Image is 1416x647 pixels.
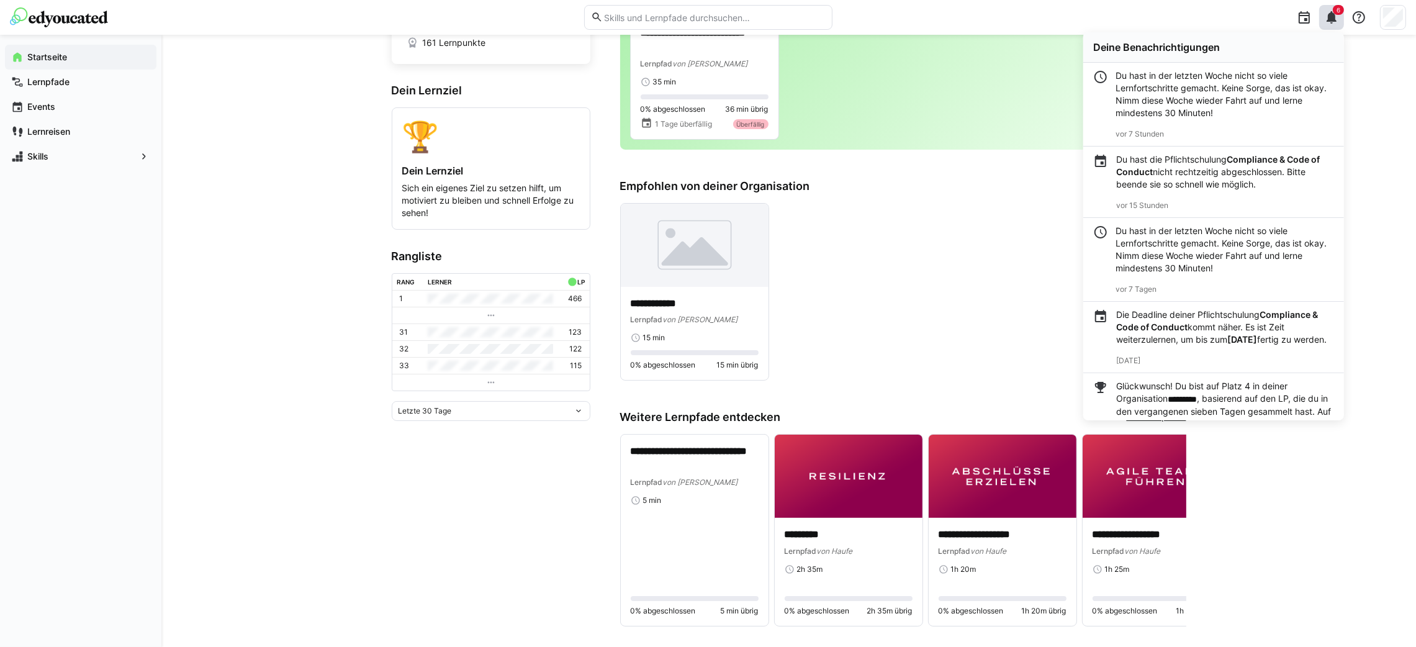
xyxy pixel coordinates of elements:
div: LP [577,278,585,286]
div: Rang [397,278,415,286]
span: 6 [1337,6,1340,14]
p: 115 [570,361,582,371]
div: Überfällig [733,119,769,129]
b: [DATE] [1227,334,1256,345]
span: Lernpfad [641,59,673,68]
span: von Haufe [1125,546,1161,556]
p: 122 [570,344,582,354]
span: 35 min [653,77,677,87]
span: 5 min übrig [721,606,759,616]
p: Sich ein eigenes Ziel zu setzen hilft, um motiviert zu bleiben und schnell Erfolge zu sehen! [402,182,580,219]
b: Compliance & Code of Conduct [1116,309,1317,332]
p: Du hast die Pflichtschulung nicht rechtzeitig abgeschlossen. Bitte beende sie so schnell wie mögl... [1116,153,1333,191]
span: [DATE] [1116,356,1140,365]
h3: Empfohlen von deiner Organisation [620,179,1186,193]
span: 5 min [643,495,662,505]
span: 0% abgeschlossen [785,606,850,616]
span: 36 min übrig [726,104,769,114]
h3: Rangliste [392,250,590,263]
img: image [1083,435,1230,518]
div: Du hast in der letzten Woche nicht so viele Lernfortschritte gemacht. Keine Sorge, das ist okay. ... [1116,70,1334,119]
span: vor 7 Stunden [1116,129,1164,138]
span: Lernpfad [785,546,817,556]
div: Du hast in der letzten Woche nicht so viele Lernfortschritte gemacht. Keine Sorge, das ist okay. ... [1116,225,1334,274]
span: 1h 20m übrig [1022,606,1067,616]
span: 0% abgeschlossen [939,606,1004,616]
span: 1h 25m übrig [1176,606,1220,616]
div: Lerner [428,278,452,286]
span: 2h 35m übrig [867,606,913,616]
span: von [PERSON_NAME] [663,477,738,487]
p: 32 [400,344,409,354]
span: von Haufe [817,546,853,556]
span: Lernpfad [631,477,663,487]
p: Die Deadline deiner Pflichtschulung kommt näher. Es ist Zeit weiterzulernen, um bis zum fertig zu... [1116,309,1333,346]
span: Lernpfad [1093,546,1125,556]
div: 🏆 [402,118,580,155]
span: 15 min [643,333,665,343]
p: 123 [569,327,582,337]
h3: Dein Lernziel [392,84,590,97]
span: von [PERSON_NAME] [663,315,738,324]
span: von Haufe [971,546,1007,556]
p: 33 [400,361,410,371]
h4: Dein Lernziel [402,165,580,177]
span: 0% abgeschlossen [641,104,706,114]
span: 2h 35m [797,564,823,574]
span: 0% abgeschlossen [631,360,696,370]
span: 1h 20m [951,564,976,574]
h3: Weitere Lernpfade entdecken [620,410,781,424]
img: image [621,204,769,287]
span: vor 7 Tagen [1116,284,1157,294]
img: image [929,435,1076,518]
span: Lernpfad [939,546,971,556]
p: 31 [400,327,408,337]
span: 0% abgeschlossen [631,606,696,616]
p: 466 [569,294,582,304]
p: Glückwunsch! Du bist auf Platz 4 in deiner Organisation , basierend auf den LP, die du in den ver... [1116,380,1333,430]
span: 161 Lernpunkte [422,37,485,49]
b: Compliance & Code of Conduct [1116,154,1319,177]
span: 15 min übrig [717,360,759,370]
p: 1 [400,294,404,304]
span: Lernpfad [631,315,663,324]
span: 1 Tage überfällig [655,119,712,129]
span: von [PERSON_NAME] [673,59,748,68]
span: 1h 25m [1105,564,1130,574]
div: Deine Benachrichtigungen [1093,41,1334,53]
input: Skills und Lernpfade durchsuchen… [603,12,825,23]
img: image [775,435,922,518]
span: 0% abgeschlossen [1093,606,1158,616]
span: vor 15 Stunden [1116,201,1168,210]
span: Letzte 30 Tage [399,406,452,416]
